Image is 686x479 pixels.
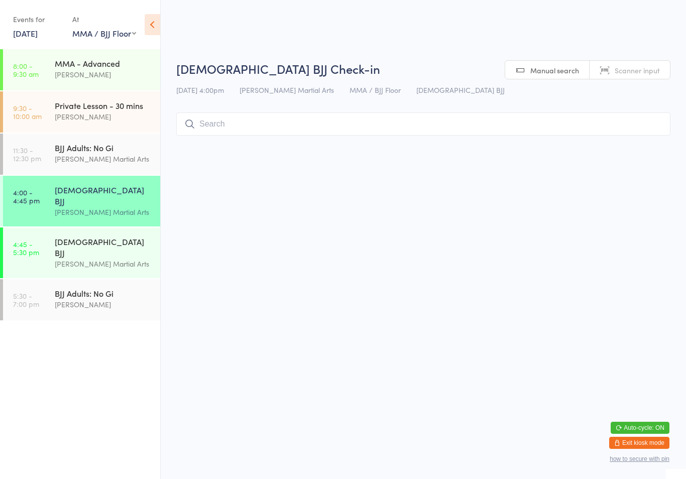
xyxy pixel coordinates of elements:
span: [PERSON_NAME] Martial Arts [240,85,334,95]
a: 9:30 -10:00 amPrivate Lesson - 30 mins[PERSON_NAME] [3,91,160,133]
time: 4:45 - 5:30 pm [13,240,39,256]
span: Manual search [530,65,579,75]
span: Scanner input [615,65,660,75]
div: [PERSON_NAME] [55,69,152,80]
div: [PERSON_NAME] [55,299,152,310]
div: MMA / BJJ Floor [72,28,136,39]
div: MMA - Advanced [55,58,152,69]
time: 9:30 - 10:00 am [13,104,42,120]
time: 5:30 - 7:00 pm [13,292,39,308]
button: Auto-cycle: ON [611,422,669,434]
div: [PERSON_NAME] [55,111,152,123]
button: how to secure with pin [610,455,669,462]
div: BJJ Adults: No Gi [55,288,152,299]
time: 8:00 - 9:30 am [13,62,39,78]
span: MMA / BJJ Floor [350,85,401,95]
a: [DATE] [13,28,38,39]
div: BJJ Adults: No Gi [55,142,152,153]
h2: [DEMOGRAPHIC_DATA] BJJ Check-in [176,60,670,77]
div: Private Lesson - 30 mins [55,100,152,111]
span: [DEMOGRAPHIC_DATA] BJJ [416,85,505,95]
div: [PERSON_NAME] Martial Arts [55,258,152,270]
button: Exit kiosk mode [609,437,669,449]
div: [DEMOGRAPHIC_DATA] BJJ [55,184,152,206]
div: At [72,11,136,28]
div: [PERSON_NAME] Martial Arts [55,153,152,165]
span: [DATE] 4:00pm [176,85,224,95]
input: Search [176,112,670,136]
div: [DEMOGRAPHIC_DATA] BJJ [55,236,152,258]
time: 11:30 - 12:30 pm [13,146,41,162]
a: 11:30 -12:30 pmBJJ Adults: No Gi[PERSON_NAME] Martial Arts [3,134,160,175]
div: Events for [13,11,62,28]
a: 4:45 -5:30 pm[DEMOGRAPHIC_DATA] BJJ[PERSON_NAME] Martial Arts [3,227,160,278]
a: 4:00 -4:45 pm[DEMOGRAPHIC_DATA] BJJ[PERSON_NAME] Martial Arts [3,176,160,226]
time: 4:00 - 4:45 pm [13,188,40,204]
div: [PERSON_NAME] Martial Arts [55,206,152,218]
a: 8:00 -9:30 amMMA - Advanced[PERSON_NAME] [3,49,160,90]
a: 5:30 -7:00 pmBJJ Adults: No Gi[PERSON_NAME] [3,279,160,320]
